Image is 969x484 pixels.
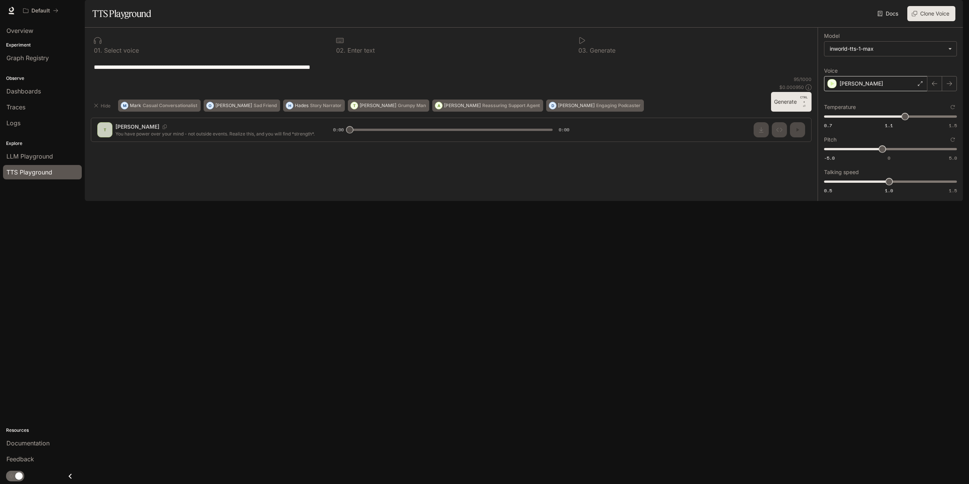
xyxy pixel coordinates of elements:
div: inworld-tts-1-max [824,42,957,56]
p: Select voice [102,47,139,53]
p: [PERSON_NAME] [444,103,481,108]
span: 0.5 [824,187,832,194]
p: Grumpy Man [398,103,426,108]
div: O [207,100,213,112]
p: Generate [588,47,615,53]
span: 1.1 [885,122,893,129]
button: D[PERSON_NAME]Engaging Podcaster [546,100,644,112]
span: -5.0 [824,155,835,161]
p: Temperature [824,104,856,110]
div: D [549,100,556,112]
button: MMarkCasual Conversationalist [118,100,201,112]
p: [PERSON_NAME] [360,103,396,108]
p: [PERSON_NAME] [840,80,883,87]
button: All workspaces [20,3,62,18]
p: Hades [295,103,308,108]
button: Reset to default [949,103,957,111]
span: 0 [888,155,890,161]
button: O[PERSON_NAME]Sad Friend [204,100,280,112]
p: 95 / 1000 [794,76,812,82]
p: [PERSON_NAME] [215,103,252,108]
p: Pitch [824,137,837,142]
p: ⏎ [800,95,809,109]
a: Docs [876,6,901,21]
span: 1.5 [949,122,957,129]
span: 0.7 [824,122,832,129]
span: 5.0 [949,155,957,161]
p: Talking speed [824,170,859,175]
p: $ 0.000950 [779,84,804,90]
p: 0 1 . [94,47,102,53]
button: Hide [91,100,115,112]
button: A[PERSON_NAME]Reassuring Support Agent [432,100,543,112]
span: 1.0 [885,187,893,194]
p: Default [31,8,50,14]
p: Sad Friend [254,103,277,108]
p: Story Narrator [310,103,341,108]
p: 0 3 . [578,47,588,53]
h1: TTS Playground [92,6,151,21]
p: Engaging Podcaster [596,103,640,108]
button: T[PERSON_NAME]Grumpy Man [348,100,429,112]
div: inworld-tts-1-max [830,45,944,53]
p: CTRL + [800,95,809,104]
p: Reassuring Support Agent [482,103,540,108]
p: 0 2 . [336,47,346,53]
p: Mark [130,103,141,108]
button: Reset to default [949,135,957,144]
button: HHadesStory Narrator [283,100,345,112]
span: 1.5 [949,187,957,194]
div: H [286,100,293,112]
p: Model [824,33,840,39]
p: [PERSON_NAME] [558,103,595,108]
button: GenerateCTRL +⏎ [771,92,812,112]
p: Enter text [346,47,375,53]
p: Voice [824,68,838,73]
p: Casual Conversationalist [143,103,197,108]
div: A [435,100,442,112]
div: T [351,100,358,112]
button: Clone Voice [907,6,955,21]
div: M [121,100,128,112]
